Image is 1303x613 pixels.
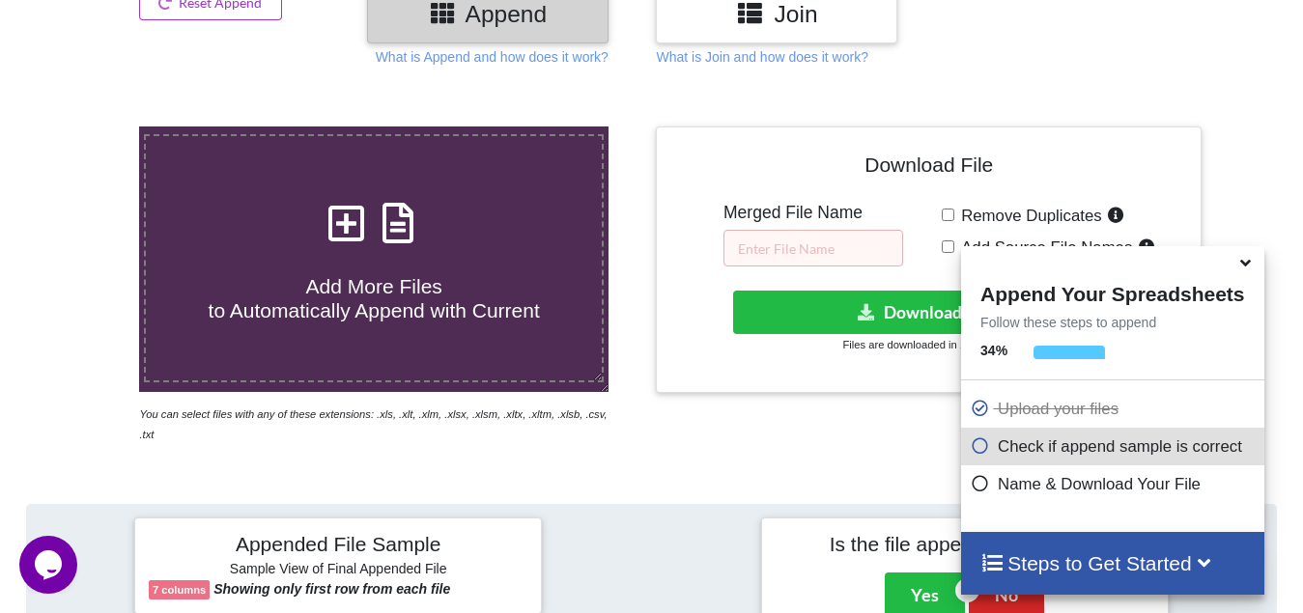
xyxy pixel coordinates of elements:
p: Upload your files [971,397,1259,421]
iframe: chat widget [19,536,81,594]
small: Files are downloaded in .xlsx format [843,339,1015,350]
h4: Steps to Get Started [980,551,1244,575]
h6: Sample View of Final Appended File [149,561,527,580]
input: Enter File Name [723,230,903,266]
h5: Merged File Name [723,203,903,223]
b: 7 columns [153,584,206,596]
p: Check if append sample is correct [971,434,1259,459]
b: Showing only first row from each file [213,581,450,597]
b: 34 % [980,343,1007,358]
i: You can select files with any of these extensions: .xls, .xlt, .xlm, .xlsx, .xlsm, .xltx, .xltm, ... [139,408,607,440]
h4: Is the file appended correctly? [776,532,1154,556]
h4: Append Your Spreadsheets [961,277,1263,306]
p: Name & Download Your File [971,472,1259,496]
h4: Download File [670,141,1187,196]
p: What is Append and how does it work? [376,47,609,67]
span: Remove Duplicates [954,207,1102,225]
p: Follow these steps to append [961,313,1263,332]
h4: Appended File Sample [149,532,527,559]
button: Download File [733,291,1120,334]
p: What is Join and how does it work? [656,47,867,67]
span: Add Source File Names [954,238,1132,257]
span: Add More Files to Automatically Append with Current [209,275,540,321]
